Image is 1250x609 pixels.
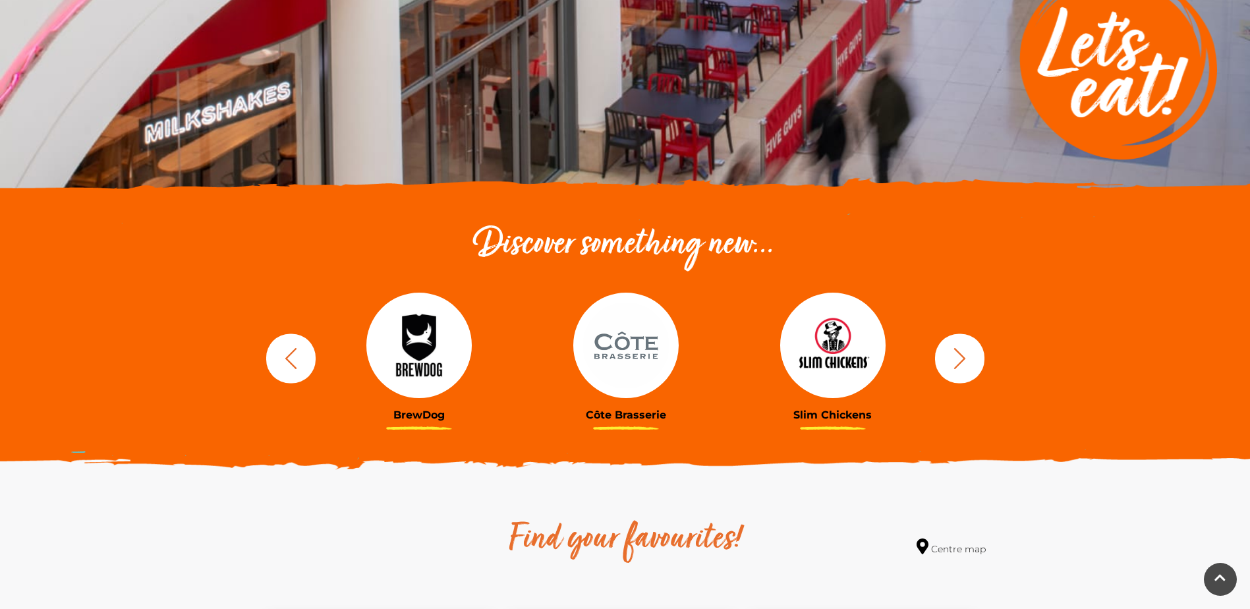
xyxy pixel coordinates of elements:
[260,224,991,266] h2: Discover something new...
[739,409,926,421] h3: Slim Chickens
[532,293,720,421] a: Côte Brasserie
[326,409,513,421] h3: BrewDog
[385,519,866,561] h2: Find your favourites!
[326,293,513,421] a: BrewDog
[917,538,986,556] a: Centre map
[532,409,720,421] h3: Côte Brasserie
[739,293,926,421] a: Slim Chickens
